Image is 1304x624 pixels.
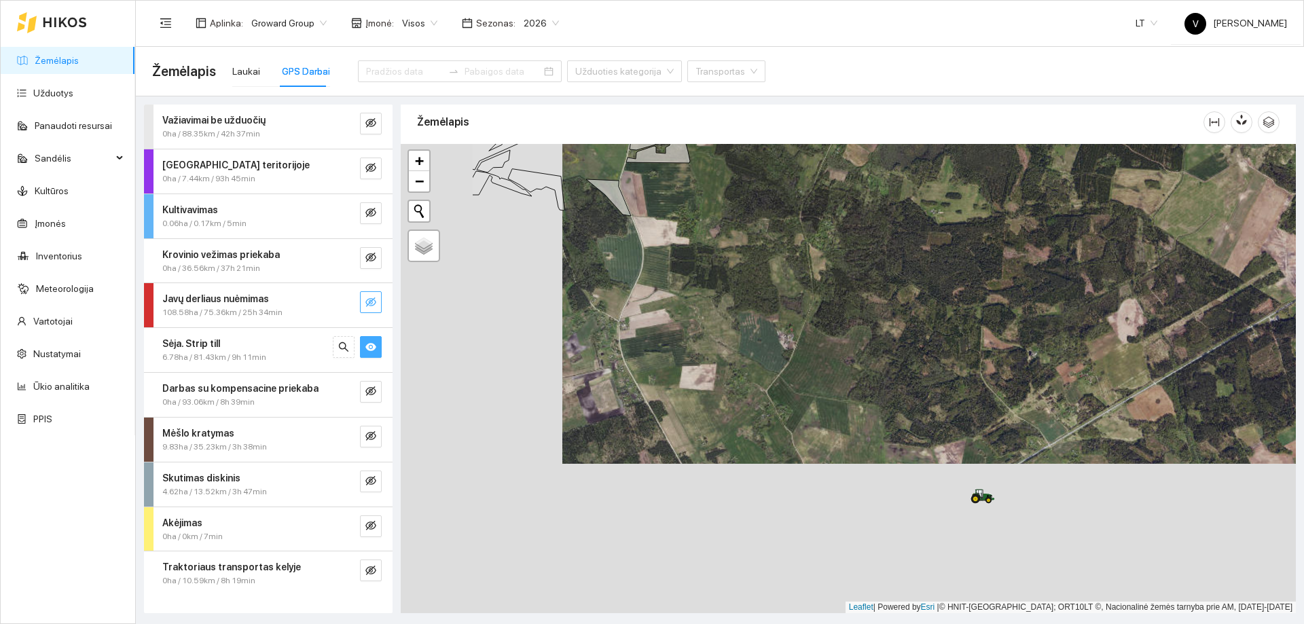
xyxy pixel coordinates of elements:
button: eye-invisible [360,202,382,224]
input: Pabaigos data [465,64,541,79]
span: | [937,602,939,612]
div: Traktoriaus transportas kelyje0ha / 10.59km / 8h 19mineye-invisible [144,551,393,595]
span: + [415,152,424,169]
span: 0ha / 88.35km / 42h 37min [162,128,260,141]
a: Zoom out [409,171,429,191]
a: Žemėlapis [35,55,79,66]
span: 4.62ha / 13.52km / 3h 47min [162,485,267,498]
span: eye-invisible [365,520,376,533]
span: eye-invisible [365,386,376,399]
div: Laukai [232,64,260,79]
button: eye-invisible [360,158,382,179]
a: Esri [921,602,935,612]
span: 0ha / 7.44km / 93h 45min [162,172,255,185]
span: 0ha / 36.56km / 37h 21min [162,262,260,275]
span: 2026 [524,13,559,33]
span: Sandėlis [35,145,112,172]
div: [GEOGRAPHIC_DATA] teritorijoje0ha / 7.44km / 93h 45mineye-invisible [144,149,393,194]
input: Pradžios data [366,64,443,79]
span: eye-invisible [365,297,376,310]
span: Aplinka : [210,16,243,31]
span: 0ha / 93.06km / 8h 39min [162,396,255,409]
button: menu-fold [152,10,179,37]
div: | Powered by © HNIT-[GEOGRAPHIC_DATA]; ORT10LT ©, Nacionalinė žemės tarnyba prie AM, [DATE]-[DATE] [846,602,1296,613]
strong: Traktoriaus transportas kelyje [162,562,301,572]
strong: Krovinio vežimas priekaba [162,249,280,260]
button: column-width [1203,111,1225,133]
span: eye-invisible [365,207,376,220]
button: eye-invisible [360,247,382,269]
span: V [1193,13,1199,35]
a: Užduotys [33,88,73,98]
span: swap-right [448,66,459,77]
strong: Važiavimai be užduočių [162,115,266,126]
strong: Skutimas diskinis [162,473,240,483]
div: Mėšlo kratymas9.83ha / 35.23km / 3h 38mineye-invisible [144,418,393,462]
button: search [333,336,355,358]
span: Sezonas : [476,16,515,31]
strong: Kultivavimas [162,204,218,215]
strong: Javų derliaus nuėmimas [162,293,269,304]
span: calendar [462,18,473,29]
a: Įmonės [35,218,66,229]
span: menu-fold [160,17,172,29]
button: eye-invisible [360,426,382,447]
a: Nustatymai [33,348,81,359]
span: LT [1136,13,1157,33]
a: Leaflet [849,602,873,612]
span: Visos [402,13,437,33]
span: 6.78ha / 81.43km / 9h 11min [162,351,266,364]
span: 0ha / 10.59km / 8h 19min [162,574,255,587]
span: [PERSON_NAME] [1184,18,1287,29]
button: Initiate a new search [409,201,429,221]
span: Žemėlapis [152,60,216,82]
button: eye [360,336,382,358]
a: PPIS [33,414,52,424]
a: Ūkio analitika [33,381,90,392]
div: Javų derliaus nuėmimas108.58ha / 75.36km / 25h 34mineye-invisible [144,283,393,327]
span: layout [196,18,206,29]
span: column-width [1204,117,1225,128]
button: eye-invisible [360,113,382,134]
span: shop [351,18,362,29]
span: eye-invisible [365,117,376,130]
span: eye-invisible [365,252,376,265]
a: Kultūros [35,185,69,196]
a: Zoom in [409,151,429,171]
a: Inventorius [36,251,82,261]
button: eye-invisible [360,381,382,403]
span: eye [365,342,376,354]
strong: Sėja. Strip till [162,338,220,349]
strong: [GEOGRAPHIC_DATA] teritorijoje [162,160,310,170]
a: Layers [409,231,439,261]
a: Meteorologija [36,283,94,294]
div: Darbas su kompensacine priekaba0ha / 93.06km / 8h 39mineye-invisible [144,373,393,417]
span: Groward Group [251,13,327,33]
strong: Mėšlo kratymas [162,428,234,439]
a: Vartotojai [33,316,73,327]
span: eye-invisible [365,162,376,175]
div: Važiavimai be užduočių0ha / 88.35km / 42h 37mineye-invisible [144,105,393,149]
div: Akėjimas0ha / 0km / 7mineye-invisible [144,507,393,551]
span: Įmonė : [365,16,394,31]
div: Krovinio vežimas priekaba0ha / 36.56km / 37h 21mineye-invisible [144,239,393,283]
a: Panaudoti resursai [35,120,112,131]
span: eye-invisible [365,565,376,578]
strong: Akėjimas [162,517,202,528]
span: 108.58ha / 75.36km / 25h 34min [162,306,283,319]
div: Skutimas diskinis4.62ha / 13.52km / 3h 47mineye-invisible [144,462,393,507]
span: − [415,172,424,189]
span: search [338,342,349,354]
div: Kultivavimas0.06ha / 0.17km / 5mineye-invisible [144,194,393,238]
span: to [448,66,459,77]
button: eye-invisible [360,515,382,537]
div: Sėja. Strip till6.78ha / 81.43km / 9h 11minsearcheye [144,328,393,372]
span: eye-invisible [365,475,376,488]
button: eye-invisible [360,471,382,492]
span: 0ha / 0km / 7min [162,530,223,543]
div: Žemėlapis [417,103,1203,141]
button: eye-invisible [360,559,382,581]
button: eye-invisible [360,291,382,313]
span: 9.83ha / 35.23km / 3h 38min [162,441,267,454]
div: GPS Darbai [282,64,330,79]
